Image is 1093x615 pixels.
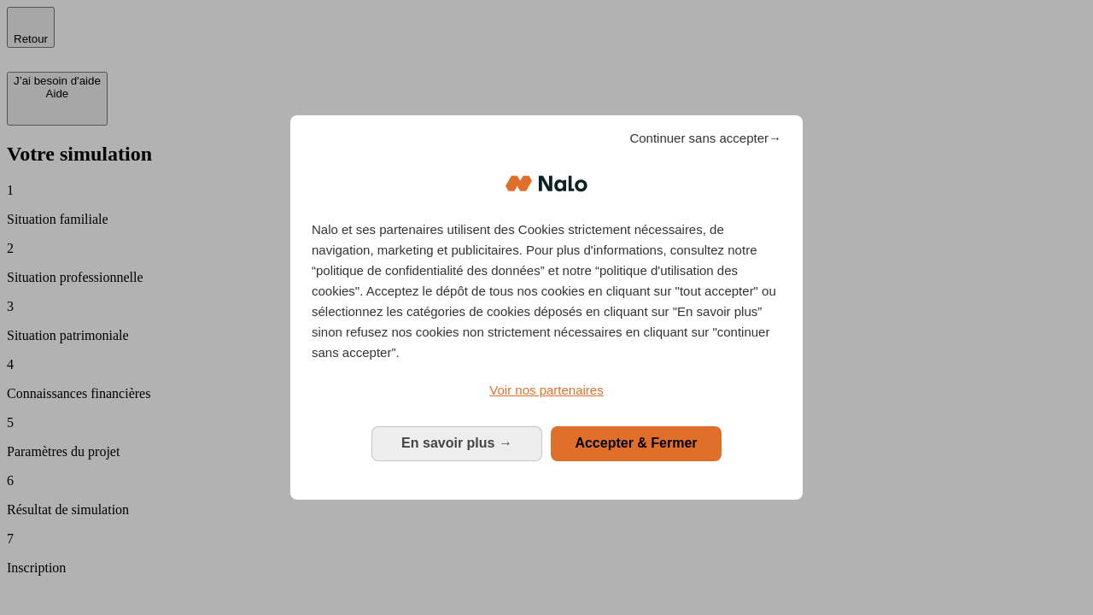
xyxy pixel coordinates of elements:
a: Voir nos partenaires [312,380,781,401]
div: Bienvenue chez Nalo Gestion du consentement [290,115,803,499]
img: Logo [506,158,587,209]
span: Accepter & Fermer [575,436,697,450]
span: Continuer sans accepter→ [629,128,781,149]
p: Nalo et ses partenaires utilisent des Cookies strictement nécessaires, de navigation, marketing e... [312,220,781,363]
button: Accepter & Fermer: Accepter notre traitement des données et fermer [551,426,722,460]
span: Voir nos partenaires [489,383,603,397]
button: En savoir plus: Configurer vos consentements [371,426,542,460]
span: En savoir plus → [401,436,512,450]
